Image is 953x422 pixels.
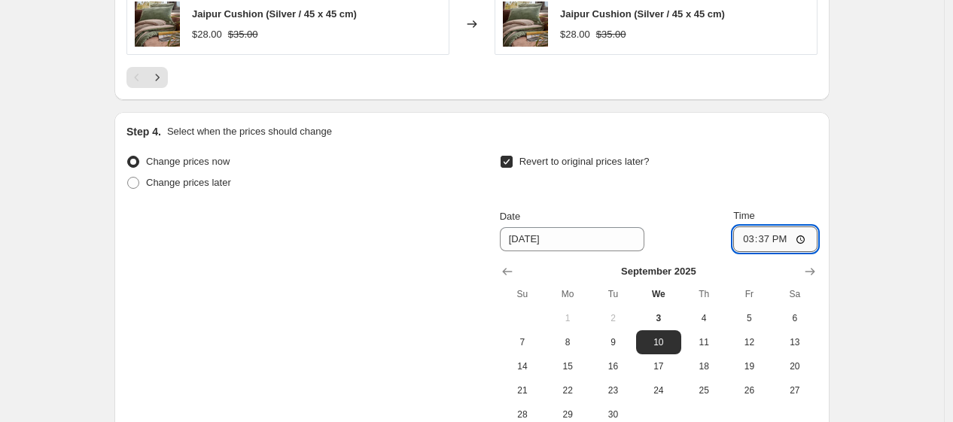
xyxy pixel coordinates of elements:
[636,306,681,330] button: Today Wednesday September 3 2025
[590,378,635,402] button: Tuesday September 23 2025
[551,408,584,420] span: 29
[687,312,720,324] span: 4
[772,378,818,402] button: Saturday September 27 2025
[772,306,818,330] button: Saturday September 6 2025
[545,306,590,330] button: Monday September 1 2025
[506,288,539,300] span: Su
[596,360,629,372] span: 16
[642,384,675,396] span: 24
[726,306,772,330] button: Friday September 5 2025
[506,360,539,372] span: 14
[778,384,811,396] span: 27
[506,336,539,348] span: 7
[146,177,231,188] span: Change prices later
[147,67,168,88] button: Next
[732,384,766,396] span: 26
[590,306,635,330] button: Tuesday September 2 2025
[778,288,811,300] span: Sa
[732,360,766,372] span: 19
[545,378,590,402] button: Monday September 22 2025
[596,408,629,420] span: 30
[596,336,629,348] span: 9
[596,384,629,396] span: 23
[681,306,726,330] button: Thursday September 4 2025
[228,27,258,42] strike: $35.00
[545,330,590,354] button: Monday September 8 2025
[778,312,811,324] span: 6
[500,282,545,306] th: Sunday
[506,408,539,420] span: 28
[681,330,726,354] button: Thursday September 11 2025
[778,336,811,348] span: 13
[551,336,584,348] span: 8
[726,330,772,354] button: Friday September 12 2025
[642,288,675,300] span: We
[642,360,675,372] span: 17
[126,124,161,139] h2: Step 4.
[167,124,332,139] p: Select when the prices should change
[560,8,725,20] span: Jaipur Cushion (Silver / 45 x 45 cm)
[642,312,675,324] span: 3
[500,227,644,251] input: 9/3/2025
[551,312,584,324] span: 1
[192,8,357,20] span: Jaipur Cushion (Silver / 45 x 45 cm)
[503,2,548,47] img: Jaipur_jade_locationcopy_43cfd99b-b639-4cf3-86bd-01157415c457_80x.jpg
[681,282,726,306] th: Thursday
[636,330,681,354] button: Wednesday September 10 2025
[772,282,818,306] th: Saturday
[135,2,180,47] img: Jaipur_jade_locationcopy_43cfd99b-b639-4cf3-86bd-01157415c457_80x.jpg
[551,360,584,372] span: 15
[687,336,720,348] span: 11
[545,354,590,378] button: Monday September 15 2025
[681,378,726,402] button: Thursday September 25 2025
[497,261,518,282] button: Show previous month, August 2025
[687,288,720,300] span: Th
[519,156,650,167] span: Revert to original prices later?
[681,354,726,378] button: Thursday September 18 2025
[506,384,539,396] span: 21
[636,354,681,378] button: Wednesday September 17 2025
[596,27,626,42] strike: $35.00
[146,156,230,167] span: Change prices now
[590,354,635,378] button: Tuesday September 16 2025
[590,330,635,354] button: Tuesday September 9 2025
[726,378,772,402] button: Friday September 26 2025
[192,27,222,42] div: $28.00
[560,27,590,42] div: $28.00
[500,378,545,402] button: Sunday September 21 2025
[687,360,720,372] span: 18
[733,226,818,252] input: 12:00
[500,354,545,378] button: Sunday September 14 2025
[545,282,590,306] th: Monday
[772,330,818,354] button: Saturday September 13 2025
[726,354,772,378] button: Friday September 19 2025
[642,336,675,348] span: 10
[636,282,681,306] th: Wednesday
[778,360,811,372] span: 20
[596,312,629,324] span: 2
[732,288,766,300] span: Fr
[500,330,545,354] button: Sunday September 7 2025
[733,210,754,221] span: Time
[551,384,584,396] span: 22
[772,354,818,378] button: Saturday September 20 2025
[726,282,772,306] th: Friday
[799,261,821,282] button: Show next month, October 2025
[596,288,629,300] span: Tu
[636,378,681,402] button: Wednesday September 24 2025
[732,312,766,324] span: 5
[126,67,168,88] nav: Pagination
[551,288,584,300] span: Mo
[687,384,720,396] span: 25
[590,282,635,306] th: Tuesday
[500,211,520,222] span: Date
[732,336,766,348] span: 12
